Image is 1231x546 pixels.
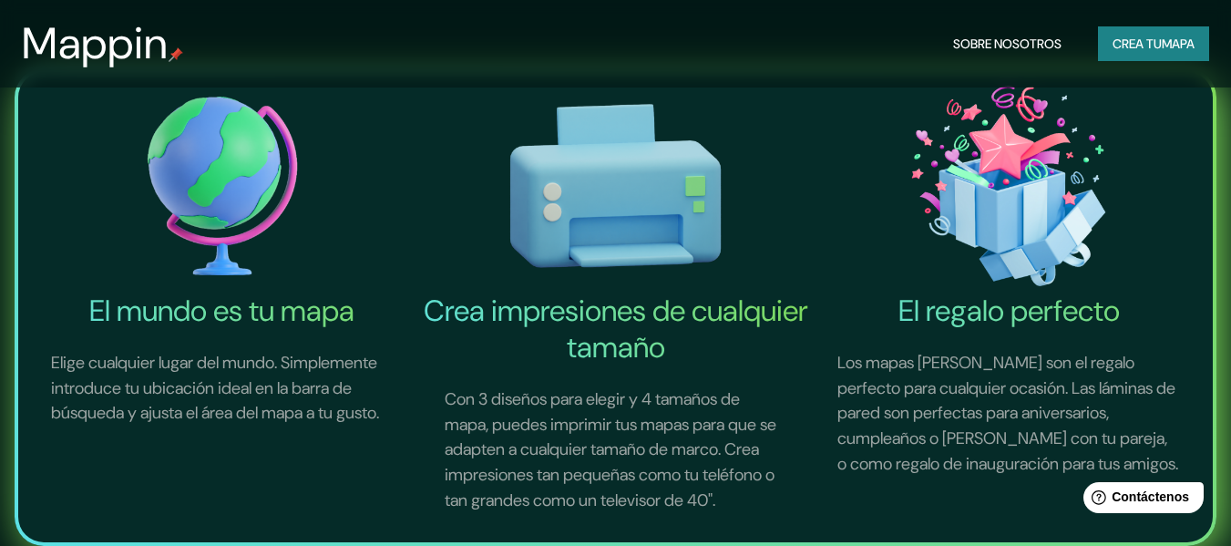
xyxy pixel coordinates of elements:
img: El mundo es tu icono de mapa [29,79,415,293]
font: El regalo perfecto [898,292,1120,330]
font: Sobre nosotros [953,36,1062,52]
font: Mappin [22,15,169,72]
button: Crea tumapa [1098,26,1209,61]
font: Con 3 diseños para elegir y 4 tamaños de mapa, puedes imprimir tus mapas para que se adapten a cu... [445,388,776,510]
font: Los mapas [PERSON_NAME] son el regalo perfecto para cualquier ocasión. Las láminas de pared son p... [837,352,1178,474]
button: Sobre nosotros [946,26,1069,61]
font: Crea impresiones de cualquier tamaño [424,292,808,366]
font: Crea tu [1113,36,1162,52]
font: El mundo es tu mapa [89,292,354,330]
iframe: Lanzador de widgets de ayuda [1069,475,1211,526]
font: mapa [1162,36,1195,52]
img: pin de mapeo [169,47,183,62]
img: Crea impresiones de cualquier tamaño-icono [423,79,809,293]
img: El icono del regalo perfecto [816,79,1202,293]
font: Elige cualquier lugar del mundo. Simplemente introduce tu ubicación ideal en la barra de búsqueda... [51,352,379,424]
